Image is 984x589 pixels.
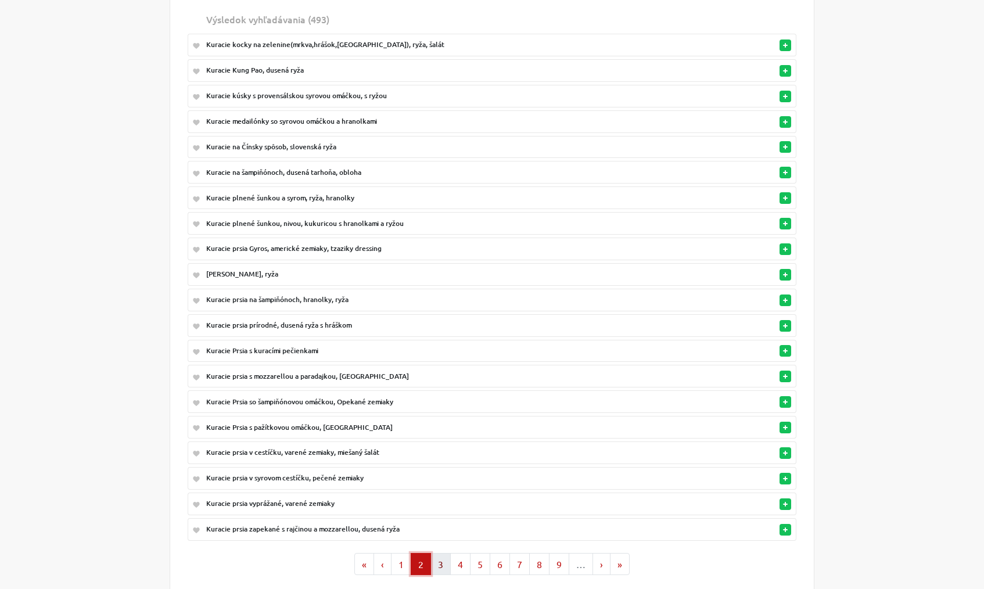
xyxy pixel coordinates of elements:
[206,243,684,254] div: Kuracie prsia Gyros, americké zemiaky, tzaziky dressing
[592,553,610,575] button: Go to next page
[206,473,684,483] div: Kuracie prsia v syrovom cestíčku, pečené zemiaky
[206,65,684,76] div: Kuracie Kung Pao, dusená ryža
[206,116,684,127] div: Kuracie medailónky so syrovou omáčkou a hranolkami
[188,8,202,31] th: Liked
[450,553,471,575] button: Go to page 4
[206,371,684,382] div: Kuracie prsia s mozzarellou a paradajkou, [GEOGRAPHIC_DATA]
[529,553,550,575] button: Go to page 8
[188,553,796,575] ul: Pagination
[206,320,684,331] div: Kuracie prsia prírodné, dusená ryža s hráškom
[206,524,684,534] div: Kuracie prsia zapekané s rajčinou a mozzarellou, dusená ryža
[206,397,684,407] div: Kuracie Prsia so šampiňónovou omáčkou, Opekané zemiaky
[206,142,684,152] div: Kuracie na Čínsky spôsob, slovenská ryža
[549,553,569,575] button: Go to page 9
[470,553,490,575] button: Go to page 5
[206,269,684,279] div: [PERSON_NAME], ryža
[206,422,684,433] div: Kuracie Prsia s pažítkovou omáčkou, [GEOGRAPHIC_DATA]
[430,553,451,575] button: Go to page 3
[206,498,684,509] div: Kuracie prsia vyprážané, varené zemiaky
[688,8,780,31] th: Owned
[490,553,510,575] button: Go to page 6
[780,8,796,31] th: Actions
[202,8,688,31] th: Výsledok vyhľadávania (493)
[206,294,684,305] div: Kuracie prsia na šampiňónoch, hranolky, ryža
[374,553,392,575] button: Go to previous page
[206,39,684,50] div: Kuracie kocky na zelenine(mrkva,hrášok,[GEOGRAPHIC_DATA]), ryža, šalát
[411,553,431,575] button: Go to page 2
[509,553,530,575] button: Go to page 7
[206,447,684,458] div: Kuracie prsia v cestíčku, varené zemiaky, miešaný šalát
[206,346,684,356] div: Kuracie Prsia s kuracími pečienkami
[206,91,684,101] div: Kuracie kúsky s provensálskou syrovou omáčkou, s ryžou
[354,553,374,575] button: Go to first page
[206,167,684,178] div: Kuracie na šampiňónoch, dusená tarhoňa, obloha
[206,218,684,229] div: Kuracie plnené šunkou, nivou, kukuricou s hranolkami a ryžou
[206,193,684,203] div: Kuracie plnené šunkou a syrom, ryža, hranolky
[610,553,630,575] button: Go to last page
[391,553,411,575] button: Go to page 1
